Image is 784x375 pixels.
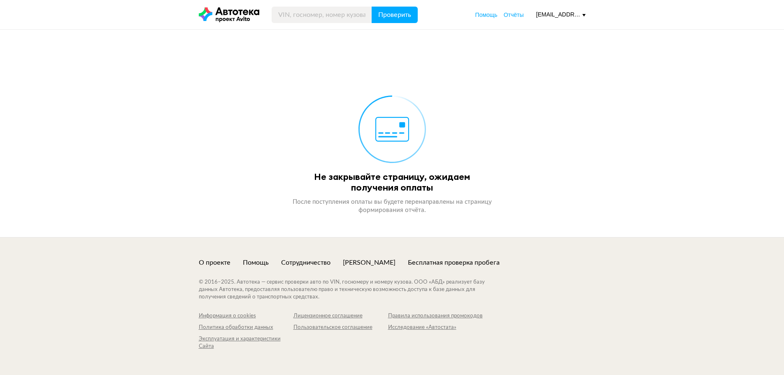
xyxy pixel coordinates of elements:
[504,12,524,18] span: Отчёты
[475,12,498,18] span: Помощь
[199,258,230,267] a: О проекте
[408,258,500,267] a: Бесплатная проверка пробега
[293,324,388,331] a: Пользовательское соглашение
[243,258,269,267] a: Помощь
[199,324,293,331] a: Политика обработки данных
[199,312,293,320] a: Информация о cookies
[291,171,493,193] div: Не закрывайте страницу, ожидаем получения оплаты
[293,312,388,320] a: Лицензионное соглашение
[475,11,498,19] a: Помощь
[388,324,483,331] a: Исследование «Автостата»
[199,279,501,301] div: © 2016– 2025 . Автотека — сервис проверки авто по VIN, госномеру и номеру кузова. ООО «АБД» реали...
[343,258,395,267] a: [PERSON_NAME]
[378,12,411,18] span: Проверить
[291,198,493,214] div: После поступления оплаты вы будете перенаправлены на страницу формирования отчёта.
[504,11,524,19] a: Отчёты
[372,7,418,23] button: Проверить
[272,7,372,23] input: VIN, госномер, номер кузова
[199,335,293,350] a: Эксплуатация и характеристики Сайта
[281,258,330,267] a: Сотрудничество
[536,11,586,19] div: [EMAIL_ADDRESS][DOMAIN_NAME]
[388,312,483,320] a: Правила использования промокодов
